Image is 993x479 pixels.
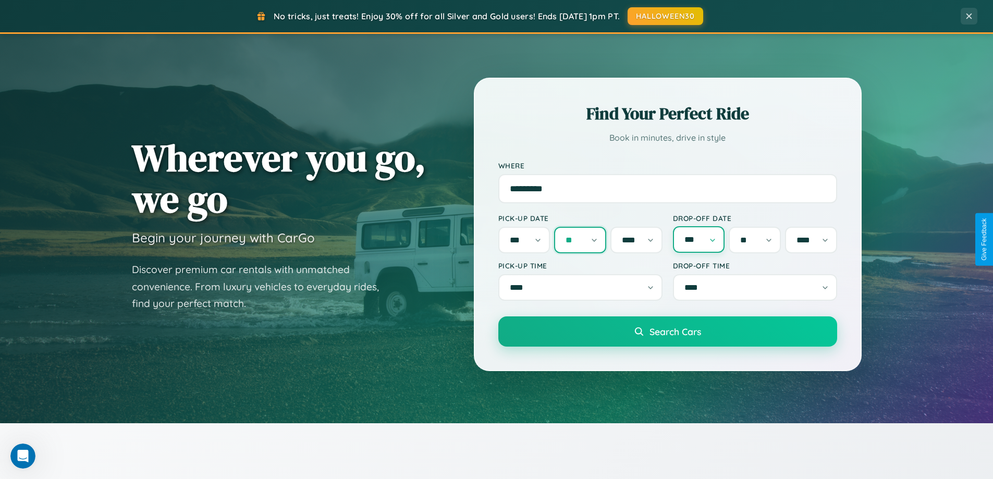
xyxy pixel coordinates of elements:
[498,261,663,270] label: Pick-up Time
[498,161,837,170] label: Where
[132,230,315,245] h3: Begin your journey with CarGo
[980,218,988,261] div: Give Feedback
[649,326,701,337] span: Search Cars
[274,11,620,21] span: No tricks, just treats! Enjoy 30% off for all Silver and Gold users! Ends [DATE] 1pm PT.
[498,130,837,145] p: Book in minutes, drive in style
[498,214,663,223] label: Pick-up Date
[132,137,426,219] h1: Wherever you go, we go
[498,102,837,125] h2: Find Your Perfect Ride
[498,316,837,347] button: Search Cars
[132,261,393,312] p: Discover premium car rentals with unmatched convenience. From luxury vehicles to everyday rides, ...
[673,261,837,270] label: Drop-off Time
[628,7,703,25] button: HALLOWEEN30
[10,444,35,469] iframe: Intercom live chat
[673,214,837,223] label: Drop-off Date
